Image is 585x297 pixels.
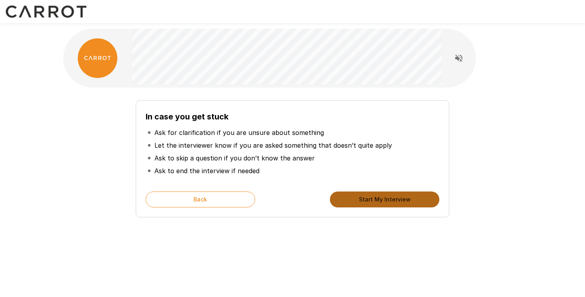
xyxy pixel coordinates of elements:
button: Start My Interview [330,191,439,207]
button: Back [146,191,255,207]
p: Let the interviewer know if you are asked something that doesn’t quite apply [154,141,392,150]
b: In case you get stuck [146,112,228,121]
img: carrot_logo.png [78,38,117,78]
p: Ask to end the interview if needed [154,166,259,176]
button: Read questions aloud [451,50,467,66]
p: Ask for clarification if you are unsure about something [154,128,324,137]
p: Ask to skip a question if you don’t know the answer [154,153,315,163]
